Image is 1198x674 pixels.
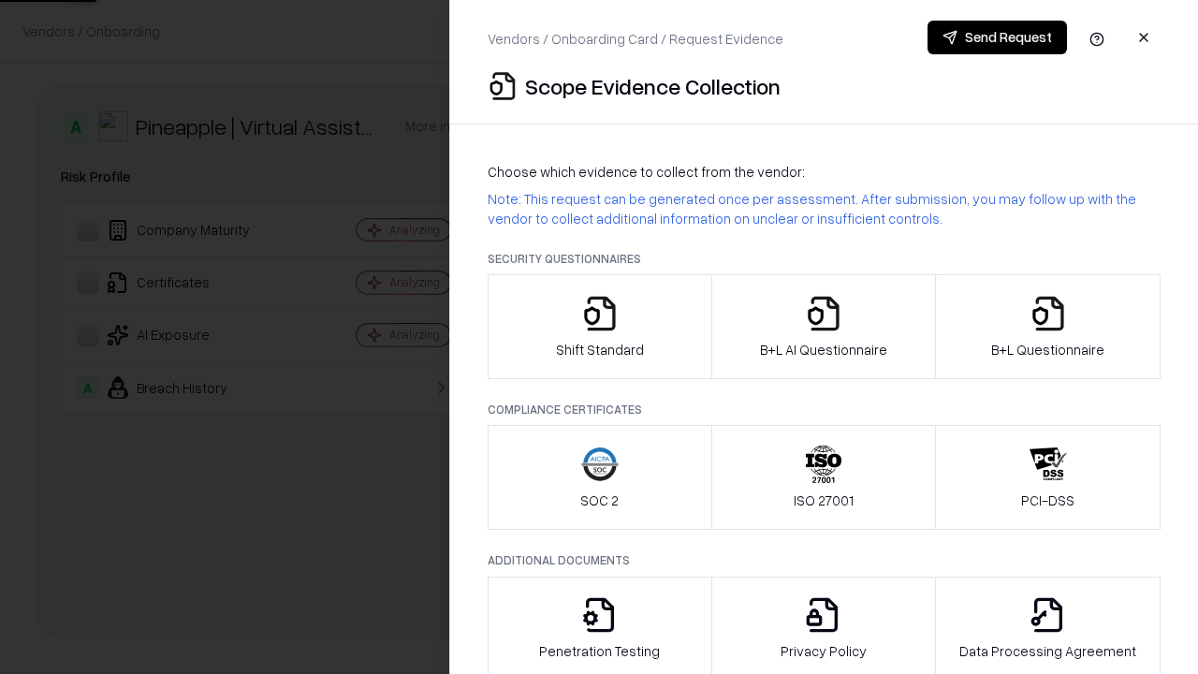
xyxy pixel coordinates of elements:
button: PCI-DSS [935,425,1161,530]
button: Shift Standard [488,274,712,379]
p: Privacy Policy [781,641,867,661]
button: B+L Questionnaire [935,274,1161,379]
p: Security Questionnaires [488,251,1161,267]
p: Note: This request can be generated once per assessment. After submission, you may follow up with... [488,189,1161,228]
p: Vendors / Onboarding Card / Request Evidence [488,29,783,49]
button: Send Request [928,21,1067,54]
p: Penetration Testing [539,641,660,661]
p: Data Processing Agreement [959,641,1136,661]
p: B+L AI Questionnaire [760,340,887,359]
p: PCI-DSS [1021,491,1074,510]
p: B+L Questionnaire [991,340,1104,359]
p: Shift Standard [556,340,644,359]
button: ISO 27001 [711,425,937,530]
button: SOC 2 [488,425,712,530]
p: SOC 2 [580,491,619,510]
button: B+L AI Questionnaire [711,274,937,379]
p: Scope Evidence Collection [525,71,781,101]
p: Additional Documents [488,552,1161,568]
p: Choose which evidence to collect from the vendor: [488,162,1161,182]
p: Compliance Certificates [488,402,1161,418]
p: ISO 27001 [794,491,854,510]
